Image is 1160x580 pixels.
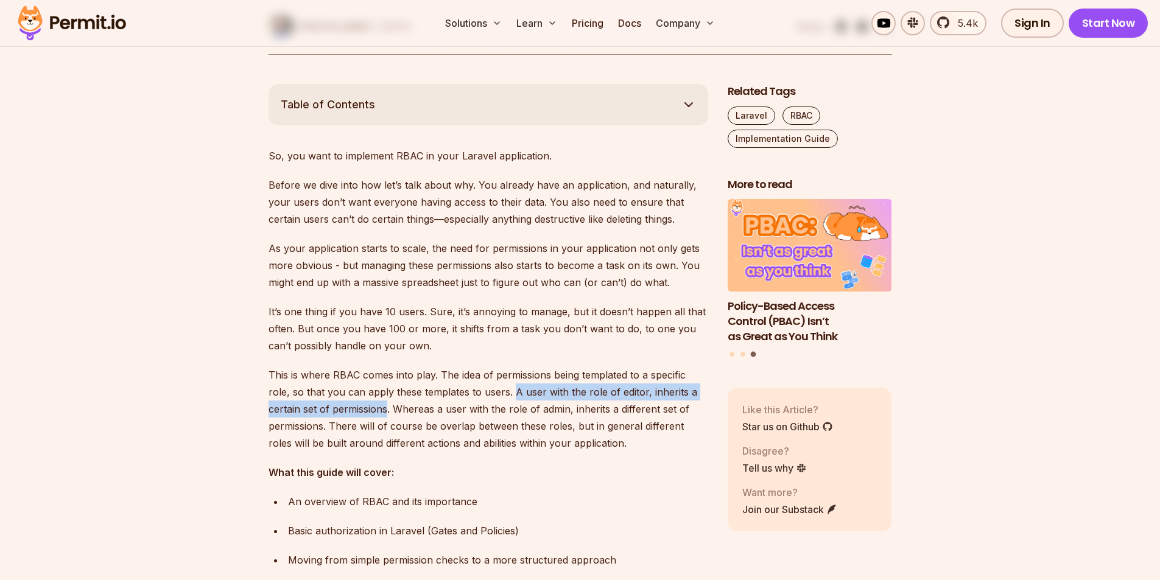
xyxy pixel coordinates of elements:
strong: What this guide will cover: [269,466,394,478]
a: Implementation Guide [728,130,838,148]
a: Start Now [1069,9,1148,38]
h2: More to read [728,177,892,192]
button: Learn [511,11,562,35]
div: Basic authorization in Laravel (Gates and Policies) [288,522,708,539]
img: Permit logo [12,2,132,44]
a: Pricing [567,11,608,35]
p: Want more? [742,485,837,500]
span: Table of Contents [281,96,375,113]
button: Go to slide 1 [729,352,734,357]
p: So, you want to implement RBAC in your Laravel application. [269,147,708,164]
button: Table of Contents [269,84,708,125]
a: 5.4k [930,11,986,35]
span: 5.4k [951,16,978,30]
button: Go to slide 2 [740,352,745,357]
div: An overview of RBAC and its importance [288,493,708,510]
a: Join our Substack [742,502,837,517]
img: Policy-Based Access Control (PBAC) Isn’t as Great as You Think [728,199,892,292]
p: Before we dive into how let’s talk about why. You already have an application, and naturally, you... [269,176,708,228]
a: Docs [613,11,646,35]
p: This is where RBAC comes into play. The idea of permissions being templated to a specific role, s... [269,366,708,452]
div: Posts [728,199,892,358]
a: Laravel [728,107,775,125]
p: It’s one thing if you have 10 users. Sure, it’s annoying to manage, but it doesn’t happen all tha... [269,303,708,354]
a: Star us on Github [742,419,833,434]
h3: Policy-Based Access Control (PBAC) Isn’t as Great as You Think [728,299,892,344]
h2: Related Tags [728,84,892,99]
button: Solutions [440,11,507,35]
li: 3 of 3 [728,199,892,344]
a: RBAC [782,107,820,125]
button: Company [651,11,720,35]
a: Sign In [1001,9,1064,38]
p: Like this Article? [742,402,833,417]
p: Disagree? [742,444,807,458]
button: Go to slide 3 [751,352,756,357]
a: Tell us why [742,461,807,475]
p: As your application starts to scale, the need for permissions in your application not only gets m... [269,240,708,291]
div: Moving from simple permission checks to a more structured approach [288,551,708,568]
a: Policy-Based Access Control (PBAC) Isn’t as Great as You ThinkPolicy-Based Access Control (PBAC) ... [728,199,892,344]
